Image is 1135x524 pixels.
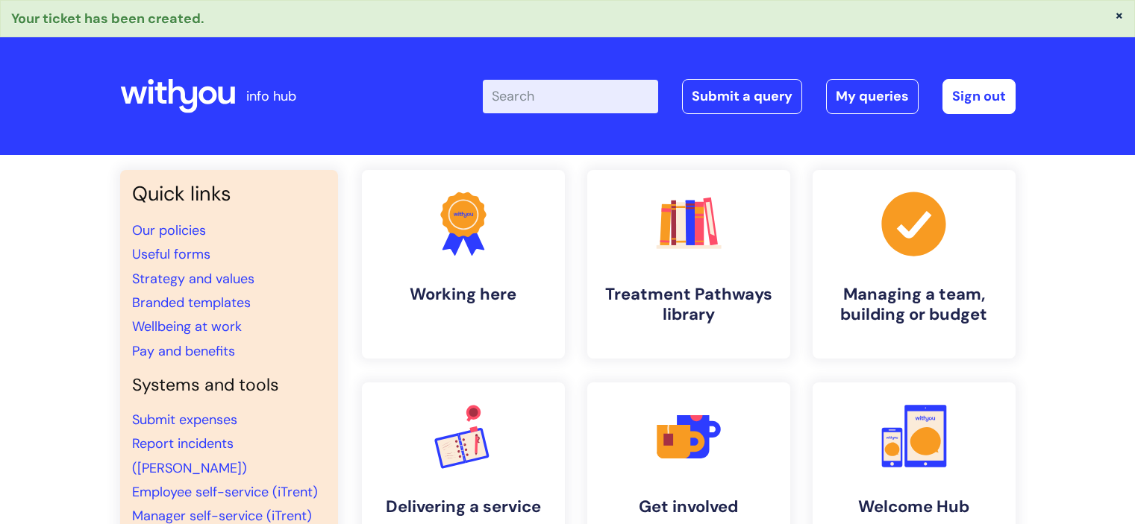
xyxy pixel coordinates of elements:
a: Working here [362,170,565,359]
h4: Welcome Hub [825,497,1004,517]
a: Pay and benefits [132,342,235,360]
a: Submit expenses [132,411,237,429]
a: Report incidents ([PERSON_NAME]) [132,435,247,476]
a: Sign out [942,79,1016,113]
input: Search [483,80,658,113]
h4: Systems and tools [132,375,326,396]
p: info hub [246,84,296,108]
a: Submit a query [682,79,802,113]
a: My queries [826,79,919,113]
a: Useful forms [132,245,210,263]
a: Branded templates [132,294,251,312]
a: Employee self-service (iTrent) [132,483,318,501]
div: | - [483,79,1016,113]
h4: Get involved [599,497,778,517]
h3: Quick links [132,182,326,206]
h4: Treatment Pathways library [599,285,778,324]
a: Treatment Pathways library [587,170,790,359]
h4: Working here [374,285,553,304]
a: Our policies [132,221,206,239]
a: Wellbeing at work [132,318,242,335]
a: Strategy and values [132,270,254,288]
button: × [1115,8,1124,22]
h4: Delivering a service [374,497,553,517]
h4: Managing a team, building or budget [825,285,1004,324]
a: Managing a team, building or budget [813,170,1016,359]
